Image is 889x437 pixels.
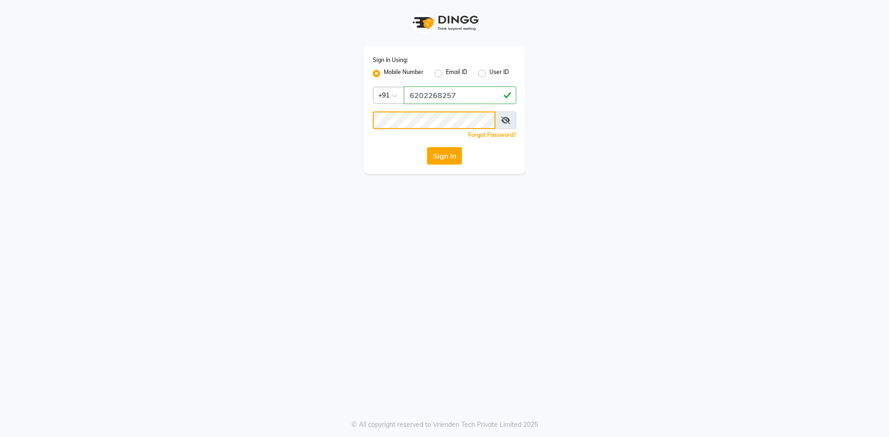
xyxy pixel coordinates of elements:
label: Sign In Using: [373,56,408,64]
input: Username [404,86,516,104]
label: Mobile Number [384,68,424,79]
button: Sign In [427,147,462,165]
label: Email ID [446,68,467,79]
a: Forgot Password? [468,131,516,138]
img: logo1.svg [407,9,482,37]
input: Username [373,111,495,129]
label: User ID [489,68,509,79]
